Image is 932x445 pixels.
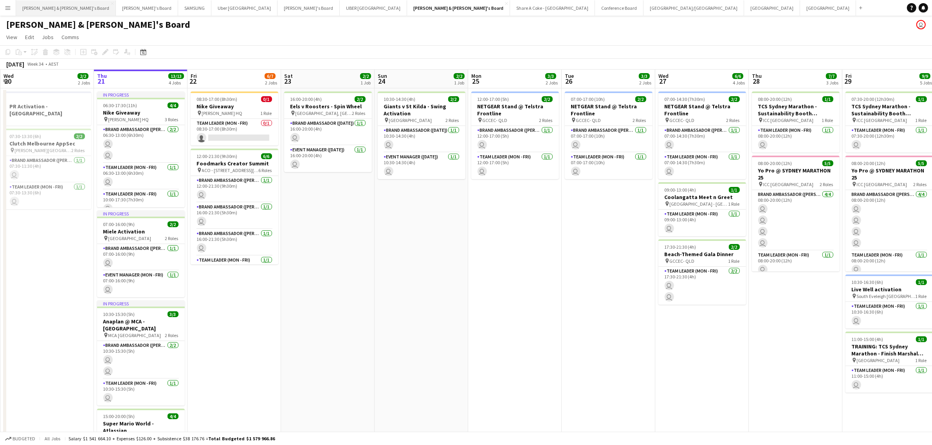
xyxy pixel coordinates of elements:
h3: Miele Activation [97,228,185,235]
div: 2 Jobs [639,80,651,86]
app-job-card: 08:00-20:00 (12h)1/1TCS Sydney Marathon - Sustainability Booth Support ICC [GEOGRAPHIC_DATA]1 Rol... [752,92,840,153]
button: SAMSUNG [178,0,211,16]
button: [GEOGRAPHIC_DATA] [744,0,800,16]
a: Comms [58,32,82,42]
h3: Anaplan @ MCA - [GEOGRAPHIC_DATA] [97,318,185,332]
span: 2/2 [168,221,178,227]
span: View [6,34,17,41]
span: [GEOGRAPHIC_DATA] - [GEOGRAPHIC_DATA] [670,201,728,207]
span: 28 [751,77,762,86]
app-card-role: Brand Ambassador ([PERSON_NAME])2/210:30-15:30 (5h) [97,341,185,379]
span: Comms [61,34,79,41]
app-card-role: Brand Ambassador ([PERSON_NAME])1/107:00-14:30 (7h30m) [658,126,746,153]
span: 7/7 [826,73,837,79]
h3: Foodmarks Creator Summit [191,160,278,167]
app-job-card: 07:00-14:30 (7h30m)2/2NETGEAR Stand @ Telstra Frontline GCCEC- QLD2 RolesBrand Ambassador ([PERSO... [658,92,746,179]
div: 1 Job [361,80,371,86]
app-card-role: Team Leader (Mon - Fri)1/110:30-15:30 (5h) [97,379,185,406]
span: 4/4 [168,102,178,108]
span: 2/2 [454,73,465,79]
span: Edit [25,34,34,41]
span: 1/1 [916,336,927,342]
span: 09:00-13:00 (4h) [665,187,696,193]
app-job-card: 16:00-20:00 (4h)2/2Eels v Roosters - Spin Wheel [GEOGRAPHIC_DATA], [GEOGRAPHIC_DATA]2 RolesBrand ... [284,92,372,172]
span: Jobs [42,34,54,41]
span: 07:30-20:00 (12h30m) [852,96,895,102]
span: Sat [284,72,293,79]
a: View [3,32,20,42]
span: 1 Role [728,201,740,207]
h3: Eels v Roosters - Spin Wheel [284,103,372,110]
span: 12:00-21:30 (9h30m) [197,153,238,159]
div: AEST [49,61,59,67]
div: 10:30-14:30 (4h)2/2Giants v St Kilda - Swing Activation [GEOGRAPHIC_DATA]2 RolesBrand Ambassador ... [378,92,465,179]
span: GCCEC- QLD [576,117,601,123]
span: 07:00-17:00 (10h) [571,96,605,102]
span: 1 Role [261,110,272,116]
span: 29 [844,77,852,86]
h3: Nike Giveaway [191,103,278,110]
div: 4 Jobs [733,80,745,86]
span: 3/3 [639,73,650,79]
h3: PR Activation - [GEOGRAPHIC_DATA] [4,103,91,117]
h3: Clutch Melbourne AppSec [4,140,91,147]
h3: Nike Giveaway [97,109,185,116]
span: Tue [565,72,574,79]
span: 2/2 [78,73,88,79]
span: Week 34 [26,61,45,67]
span: 13/13 [168,73,184,79]
span: GCCEC- QLD [670,117,695,123]
app-job-card: 07:30-13:30 (6h)2/2Clutch Melbourne AppSec [PERSON_NAME][GEOGRAPHIC_DATA]2 RolesBrand Ambassador ... [4,129,91,209]
span: 2/2 [448,96,459,102]
span: 3/3 [545,73,556,79]
app-job-card: In progress10:30-15:30 (5h)3/3Anaplan @ MCA - [GEOGRAPHIC_DATA] MCA [GEOGRAPHIC_DATA]2 RolesBrand... [97,300,185,406]
h3: TCS Sydney Marathon - Sustainability Booth Support [752,103,840,117]
app-job-card: 12:00-21:30 (9h30m)6/6Foodmarks Creator Summit ACO - [STREET_ADDRESS][PERSON_NAME]6 RolesBrand Am... [191,149,278,264]
h3: Beach-Themed Gala Dinner [658,251,746,258]
span: 2/2 [729,96,740,102]
button: [PERSON_NAME] & [PERSON_NAME]'s Board [407,0,510,16]
span: [GEOGRAPHIC_DATA] [108,235,151,241]
span: [PERSON_NAME][GEOGRAPHIC_DATA] [15,147,72,153]
app-card-role: Brand Ambassador ([PERSON_NAME])1/116:00-21:30 (5h30m) [191,229,278,256]
span: 2 Roles [352,110,366,116]
app-job-card: 17:30-21:30 (4h)2/2Beach-Themed Gala Dinner GCCEC- QLD1 RoleTeam Leader (Mon - Fri)2/217:30-21:30... [658,239,746,305]
app-card-role: Team Leader (Mon - Fri)1/107:00-17:00 (10h) [565,153,653,179]
span: MCA [GEOGRAPHIC_DATA] [108,332,161,338]
app-job-card: 07:00-17:00 (10h)2/2NETGEAR Stand @ Telstra Frontline GCCEC- QLD2 RolesBrand Ambassador ([PERSON_... [565,92,653,179]
span: 10:30-15:30 (5h) [103,311,135,317]
app-card-role: Team Leader (Mon - Fri)1/107:00-14:30 (7h30m) [658,153,746,179]
span: 26 [564,77,574,86]
span: 2 Roles [165,332,178,338]
app-job-card: 12:00-17:00 (5h)2/2NETGEAR Stand @ Telstra Frontline GCCEC- QLD2 RolesBrand Ambassador ([PERSON_N... [471,92,559,179]
app-card-role: Team Leader (Mon - Fri)0/108:30-17:00 (8h30m) [191,119,278,145]
button: UBER [GEOGRAPHIC_DATA] [340,0,407,16]
app-card-role: Team Leader (Mon - Fri)1/112:00-17:00 (5h) [471,153,559,179]
div: 1 Job [454,80,464,86]
span: 2/2 [74,133,85,139]
span: 22 [189,77,197,86]
button: [GEOGRAPHIC_DATA] [800,0,856,16]
span: Budgeted [13,436,35,441]
span: 2 Roles [726,117,740,123]
button: [GEOGRAPHIC_DATA]/[GEOGRAPHIC_DATA] [644,0,744,16]
span: South Eveleigh [GEOGRAPHIC_DATA] [857,293,916,299]
app-card-role: Event Manager ([DATE])1/116:00-20:00 (4h) [284,145,372,172]
div: In progress07:00-16:00 (9h)2/2Miele Activation [GEOGRAPHIC_DATA]2 RolesBrand Ambassador ([PERSON_... [97,210,185,297]
div: 08:30-17:00 (8h30m)0/1Nike Giveaway [PERSON_NAME] HQ1 RoleTeam Leader (Mon - Fri)0/108:30-17:00 (... [191,92,278,145]
span: 5/5 [822,160,833,166]
span: 15:00-20:00 (5h) [103,413,135,419]
span: 2/2 [355,96,366,102]
app-card-role: Team Leader (Mon - Fri)2/217:30-21:30 (4h) [658,267,746,305]
app-card-role: Team Leader (Mon - Fri)1/108:00-20:00 (12h) [752,126,840,153]
span: 07:00-16:00 (9h) [103,221,135,227]
span: 20 [2,77,14,86]
div: In progress [97,92,185,98]
div: In progress06:30-17:30 (11h)4/4Nike Giveaway [PERSON_NAME] HQ3 RolesBrand Ambassador ([PERSON_NAM... [97,92,185,207]
span: 6/6 [732,73,743,79]
span: ACO - [STREET_ADDRESS][PERSON_NAME] [202,167,259,173]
